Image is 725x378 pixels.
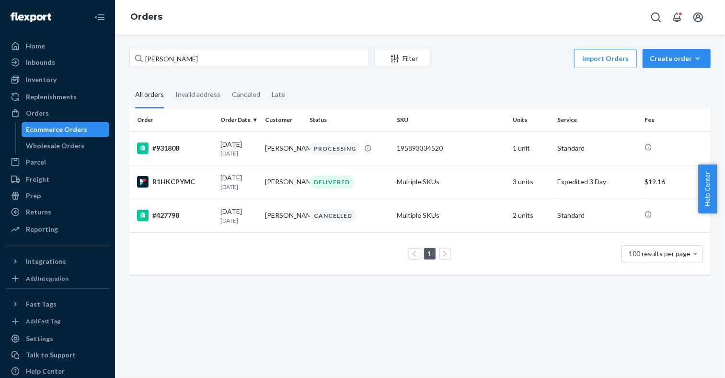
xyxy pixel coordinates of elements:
[26,141,85,151] div: Wholesale Orders
[6,273,109,284] a: Add Integration
[22,138,110,154] a: Wholesale Orders
[310,142,360,155] div: PROCESSING
[6,331,109,346] a: Settings
[306,108,393,131] th: Status
[6,296,109,312] button: Fast Tags
[26,108,49,118] div: Orders
[26,92,77,102] div: Replenishments
[26,257,66,266] div: Integrations
[11,12,51,22] img: Flexport logo
[26,317,60,325] div: Add Fast Tag
[26,334,53,343] div: Settings
[426,249,434,258] a: Page 1 is your current page
[689,8,708,27] button: Open account menu
[129,49,369,68] input: Search orders
[650,54,703,63] div: Create order
[26,274,69,283] div: Add Integration
[6,347,109,363] a: Talk to Support
[509,131,554,165] td: 1 unit
[220,216,257,224] p: [DATE]
[6,106,109,121] a: Orders
[574,49,637,68] button: Import Orders
[6,172,109,187] a: Freight
[26,41,45,51] div: Home
[393,165,509,199] td: Multiple SKUs
[6,188,109,203] a: Prep
[220,183,257,191] p: [DATE]
[220,207,257,224] div: [DATE]
[6,55,109,70] a: Inbounds
[6,316,109,327] a: Add Fast Tag
[558,211,637,220] p: Standard
[558,143,637,153] p: Standard
[375,49,430,68] button: Filter
[310,176,354,189] div: DELIVERED
[220,173,257,191] div: [DATE]
[261,165,306,199] td: [PERSON_NAME]
[137,210,213,221] div: #427798
[26,157,46,167] div: Parcel
[667,8,687,27] button: Open notifications
[22,122,110,137] a: Ecommerce Orders
[26,175,49,184] div: Freight
[641,108,711,131] th: Fee
[265,116,302,124] div: Customer
[393,199,509,232] td: Multiple SKUs
[261,131,306,165] td: [PERSON_NAME]
[310,209,357,222] div: CANCELLED
[137,176,213,188] div: R1HKCPYMC
[641,165,711,199] td: $19.16
[6,72,109,87] a: Inventory
[26,207,51,217] div: Returns
[26,125,88,134] div: Ecommerce Orders
[26,191,41,201] div: Prep
[135,82,164,108] div: All orders
[629,249,691,258] span: 100 results per page
[6,89,109,105] a: Replenishments
[130,12,162,22] a: Orders
[6,38,109,54] a: Home
[261,199,306,232] td: [PERSON_NAME]
[6,154,109,170] a: Parcel
[217,108,261,131] th: Order Date
[26,224,58,234] div: Reporting
[509,108,554,131] th: Units
[6,254,109,269] button: Integrations
[643,49,711,68] button: Create order
[646,8,666,27] button: Open Search Box
[220,140,257,157] div: [DATE]
[175,82,220,107] div: Invalid address
[6,204,109,220] a: Returns
[90,8,109,27] button: Close Navigation
[509,165,554,199] td: 3 units
[137,142,213,154] div: #931808
[129,108,217,131] th: Order
[220,149,257,157] p: [DATE]
[6,222,109,237] a: Reporting
[26,75,57,84] div: Inventory
[397,143,506,153] div: 195893334520
[26,366,65,376] div: Help Center
[26,350,76,360] div: Talk to Support
[698,165,717,213] button: Help Center
[554,108,641,131] th: Service
[375,54,430,63] div: Filter
[393,108,509,131] th: SKU
[272,82,285,107] div: Late
[232,82,260,107] div: Canceled
[123,3,170,31] ol: breadcrumbs
[26,299,57,309] div: Fast Tags
[26,58,55,67] div: Inbounds
[509,199,554,232] td: 2 units
[558,177,637,187] p: Expedited 3 Day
